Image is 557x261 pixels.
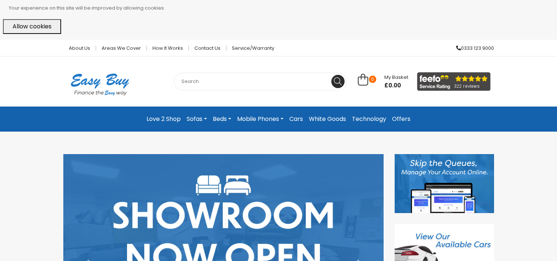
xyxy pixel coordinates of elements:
a: Service/Warranty [226,46,274,51]
a: 0333 123 9000 [451,46,494,51]
input: Search [174,73,347,90]
a: Mobile Phones [234,112,286,126]
span: My Basket [384,74,408,81]
img: Easy Buy [63,64,137,105]
span: £0.00 [384,82,408,89]
a: 0 My Basket £0.00 [358,78,408,86]
a: Sofas [184,112,210,126]
button: Allow cookies [3,19,61,34]
a: Technology [349,112,389,126]
a: How it works [147,46,189,51]
img: Discover our App [395,154,494,213]
a: Areas we cover [96,46,147,51]
a: Beds [210,112,234,126]
a: Contact Us [189,46,226,51]
span: 0 [369,76,376,83]
p: Your experience on this site will be improved by allowing cookies. [9,3,554,13]
a: Offers [389,112,413,126]
a: Cars [286,112,306,126]
img: feefo_logo [417,72,491,91]
a: About Us [63,46,96,51]
a: White Goods [306,112,349,126]
a: Love 2 Shop [144,112,184,126]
